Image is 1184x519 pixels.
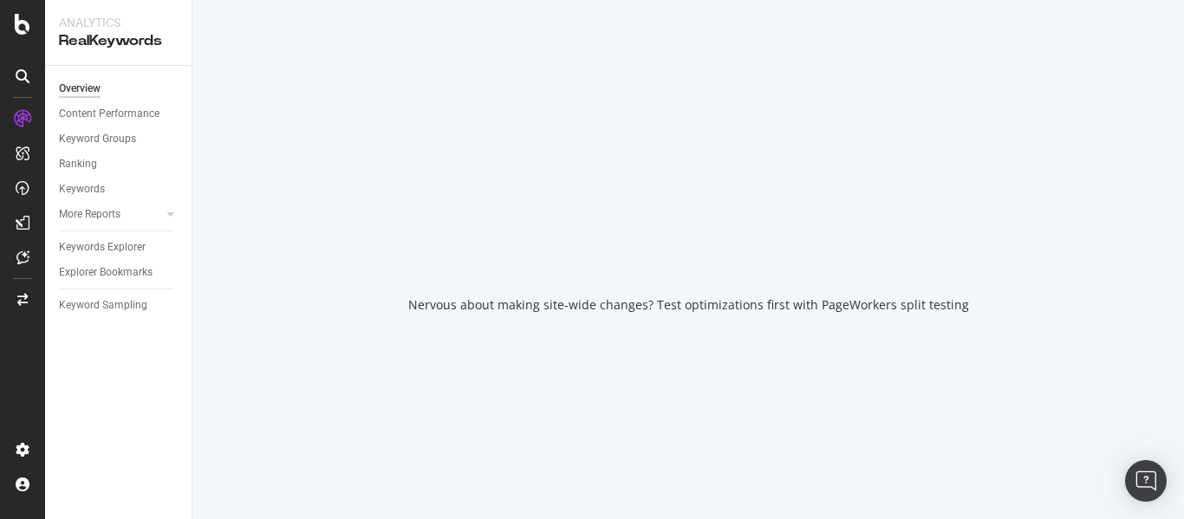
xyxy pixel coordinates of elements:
a: Ranking [59,155,179,173]
div: Keywords Explorer [59,238,146,256]
a: Keywords Explorer [59,238,179,256]
a: Content Performance [59,105,179,123]
a: Keyword Sampling [59,296,179,315]
div: Keyword Groups [59,130,136,148]
div: More Reports [59,205,120,224]
a: Explorer Bookmarks [59,263,179,282]
div: Ranking [59,155,97,173]
div: RealKeywords [59,31,178,51]
div: Explorer Bookmarks [59,263,153,282]
div: Keyword Sampling [59,296,147,315]
a: Keyword Groups [59,130,179,148]
div: animation [626,206,751,269]
div: Keywords [59,180,105,198]
div: Analytics [59,14,178,31]
a: More Reports [59,205,162,224]
a: Overview [59,80,179,98]
a: Keywords [59,180,179,198]
div: Content Performance [59,105,159,123]
div: Nervous about making site-wide changes? Test optimizations first with PageWorkers split testing [408,296,969,314]
div: Open Intercom Messenger [1125,460,1167,502]
div: Overview [59,80,101,98]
